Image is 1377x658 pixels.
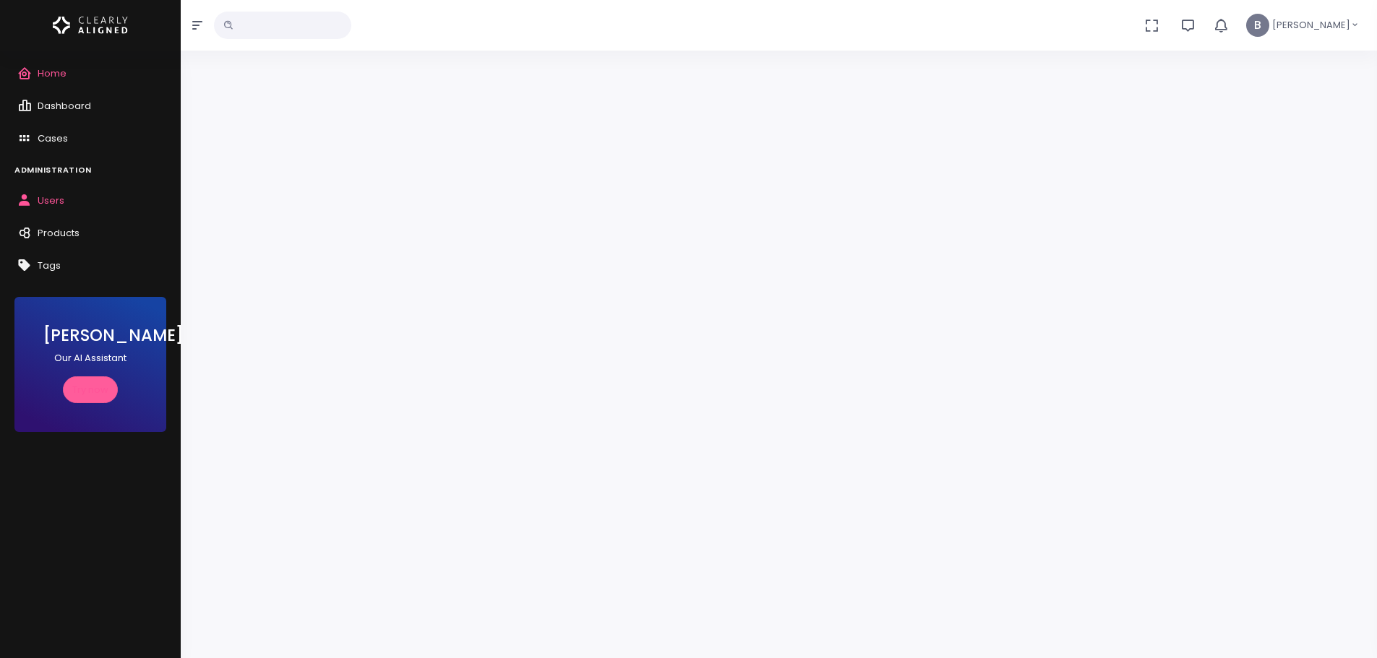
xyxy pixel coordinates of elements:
span: Products [38,226,80,240]
a: Try now [63,376,118,403]
span: Dashboard [38,99,91,113]
span: Cases [38,131,68,145]
span: Home [38,66,67,80]
p: Our AI Assistant [43,351,137,365]
h3: [PERSON_NAME] [43,326,137,345]
span: Tags [38,259,61,272]
span: B [1246,14,1269,37]
span: [PERSON_NAME] [1272,18,1350,33]
span: Users [38,194,64,207]
img: Logo Horizontal [53,10,128,40]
